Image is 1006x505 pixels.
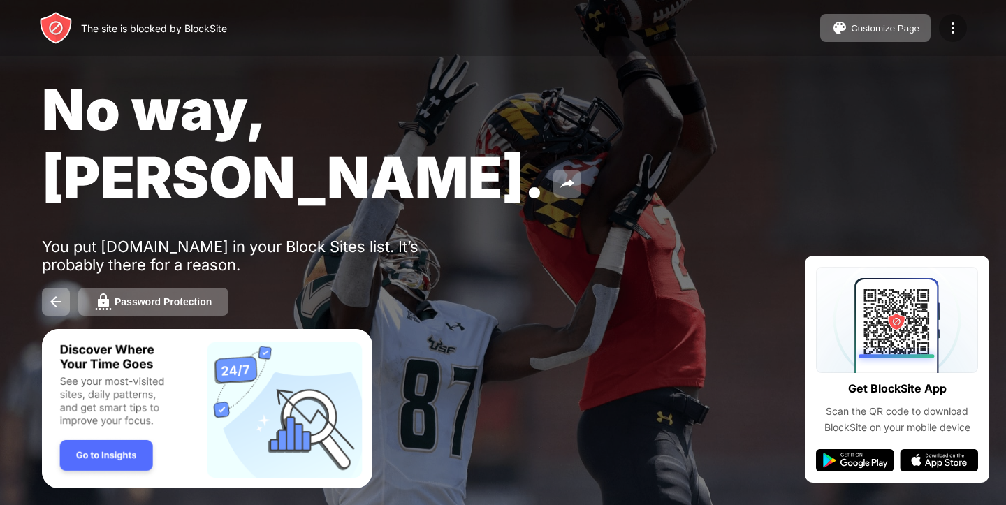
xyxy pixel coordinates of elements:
button: Customize Page [820,14,931,42]
div: You put [DOMAIN_NAME] in your Block Sites list. It’s probably there for a reason. [42,237,474,274]
div: The site is blocked by BlockSite [81,22,227,34]
span: No way, [PERSON_NAME]. [42,75,545,211]
img: app-store.svg [900,449,978,471]
div: Scan the QR code to download BlockSite on your mobile device [816,404,978,435]
img: menu-icon.svg [945,20,961,36]
img: header-logo.svg [39,11,73,45]
img: password.svg [95,293,112,310]
div: Customize Page [851,23,919,34]
div: Password Protection [115,296,212,307]
img: share.svg [559,175,576,192]
img: google-play.svg [816,449,894,471]
img: pallet.svg [831,20,848,36]
iframe: Banner [42,329,372,489]
button: Password Protection [78,288,228,316]
img: back.svg [48,293,64,310]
